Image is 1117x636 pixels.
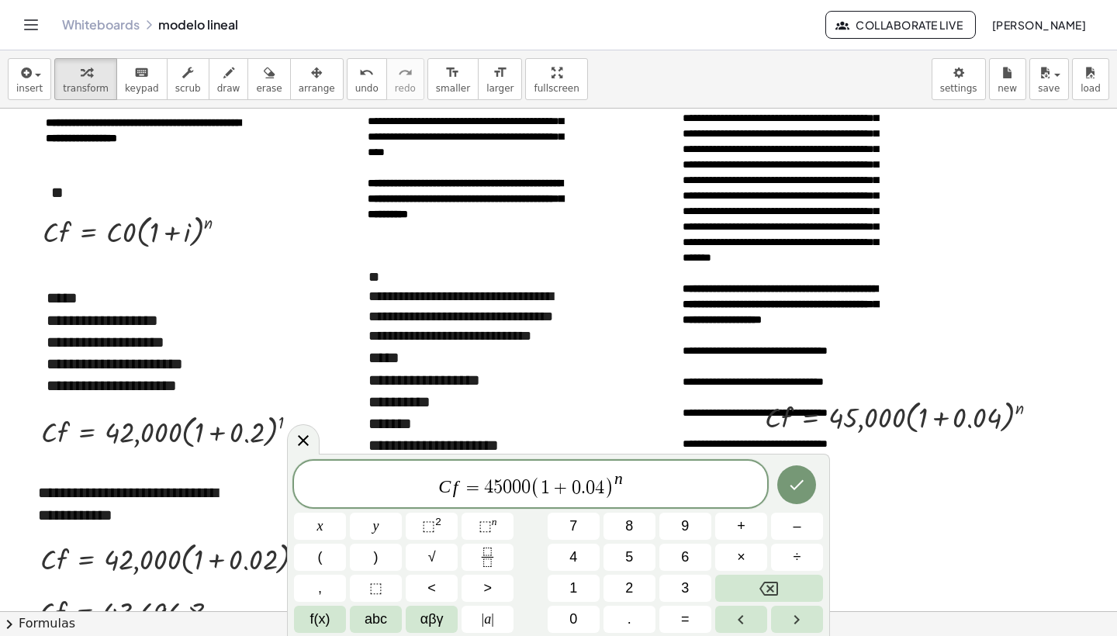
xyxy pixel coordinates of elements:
[134,64,149,82] i: keyboard
[290,58,344,100] button: arrange
[373,516,379,537] span: y
[8,58,51,100] button: insert
[548,544,600,571] button: 4
[395,83,416,94] span: redo
[603,575,655,602] button: 2
[427,578,436,599] span: <
[350,606,402,633] button: Alphabet
[478,58,522,100] button: format_sizelarger
[217,83,240,94] span: draw
[350,513,402,540] button: y
[420,609,444,630] span: αβγ
[427,58,479,100] button: format_sizesmaller
[681,578,689,599] span: 3
[435,516,441,527] sup: 2
[209,58,249,100] button: draw
[462,575,514,602] button: Greater than
[453,477,458,497] var: f
[572,479,581,497] span: 0
[628,609,631,630] span: .
[1029,58,1069,100] button: save
[991,18,1086,32] span: [PERSON_NAME]
[512,479,521,497] span: 0
[771,513,823,540] button: Minus
[438,477,451,497] var: C
[294,575,346,602] button: ,
[940,83,977,94] span: settings
[825,11,976,39] button: Collaborate Live
[428,547,436,568] span: √
[569,516,577,537] span: 7
[247,58,290,100] button: erase
[625,578,633,599] span: 2
[541,479,550,497] span: 1
[294,544,346,571] button: (
[793,516,801,537] span: –
[603,606,655,633] button: .
[406,544,458,571] button: Square root
[681,516,689,537] span: 9
[604,476,614,499] span: )
[681,609,690,630] span: =
[681,547,689,568] span: 6
[462,513,514,540] button: Superscript
[1081,83,1101,94] span: load
[771,544,823,571] button: Divide
[406,606,458,633] button: Greek alphabet
[374,547,379,568] span: )
[503,479,512,497] span: 0
[483,578,492,599] span: >
[548,575,600,602] button: 1
[462,479,484,497] span: =
[386,58,424,100] button: redoredo
[445,64,460,82] i: format_size
[175,83,201,94] span: scrub
[318,547,323,568] span: (
[550,479,572,497] span: +
[595,479,604,497] span: 4
[998,83,1017,94] span: new
[482,609,494,630] span: a
[422,518,435,534] span: ⬚
[359,64,374,82] i: undo
[1072,58,1109,100] button: load
[116,58,168,100] button: keyboardkeypad
[932,58,986,100] button: settings
[462,606,514,633] button: Absolute value
[531,476,541,499] span: (
[777,465,816,504] button: Done
[406,513,458,540] button: Squared
[63,83,109,94] span: transform
[715,513,767,540] button: Plus
[54,58,117,100] button: transform
[350,544,402,571] button: )
[521,479,531,497] span: 0
[839,18,963,32] span: Collaborate Live
[493,479,503,497] span: 5
[365,609,387,630] span: abc
[19,12,43,37] button: Toggle navigation
[548,606,600,633] button: 0
[484,479,493,497] span: 4
[493,64,507,82] i: format_size
[317,516,323,537] span: x
[479,518,492,534] span: ⬚
[659,575,711,602] button: 3
[436,83,470,94] span: smaller
[586,479,595,497] span: 0
[406,575,458,602] button: Less than
[398,64,413,82] i: redo
[614,469,623,488] var: n
[715,606,767,633] button: Left arrow
[979,11,1098,39] button: [PERSON_NAME]
[737,547,745,568] span: ×
[771,606,823,633] button: Right arrow
[659,606,711,633] button: Equals
[659,544,711,571] button: 6
[491,611,494,627] span: |
[310,609,330,630] span: f(x)
[548,513,600,540] button: 7
[569,609,577,630] span: 0
[62,17,140,33] a: Whiteboards
[294,513,346,540] button: x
